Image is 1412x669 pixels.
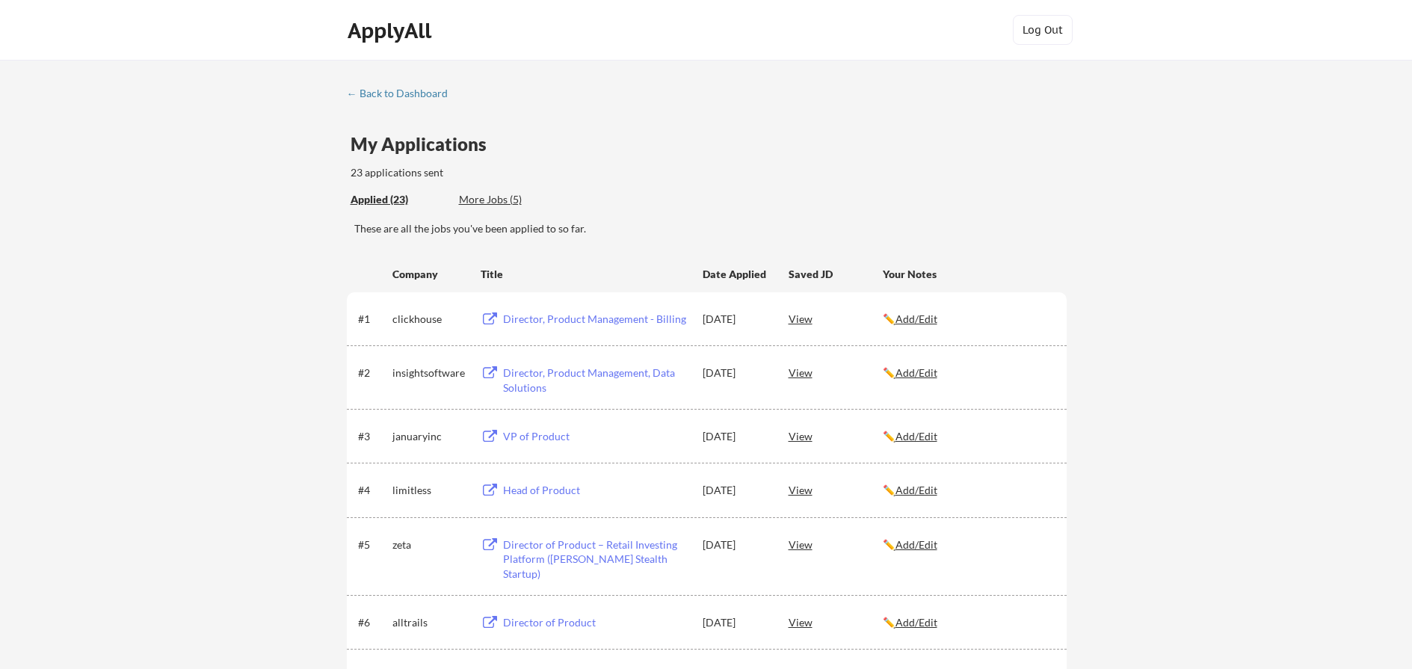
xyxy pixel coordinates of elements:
div: ← Back to Dashboard [347,88,459,99]
div: Date Applied [703,267,768,282]
div: ✏️ [883,312,1053,327]
a: ← Back to Dashboard [347,87,459,102]
div: ✏️ [883,615,1053,630]
div: zeta [392,537,467,552]
div: #2 [358,366,387,380]
div: VP of Product [503,429,688,444]
div: [DATE] [703,366,768,380]
div: clickhouse [392,312,467,327]
div: More Jobs (5) [459,192,569,207]
div: Your Notes [883,267,1053,282]
div: ApplyAll [348,18,436,43]
div: Director of Product [503,615,688,630]
div: [DATE] [703,537,768,552]
div: These are all the jobs you've been applied to so far. [354,221,1067,236]
div: #5 [358,537,387,552]
div: #3 [358,429,387,444]
div: View [789,531,883,558]
div: ✏️ [883,366,1053,380]
div: insightsoftware [392,366,467,380]
div: [DATE] [703,429,768,444]
div: Director, Product Management - Billing [503,312,688,327]
div: ✏️ [883,537,1053,552]
div: Director of Product – Retail Investing Platform ([PERSON_NAME] Stealth Startup) [503,537,688,582]
div: Company [392,267,467,282]
div: Saved JD [789,260,883,287]
div: ✏️ [883,483,1053,498]
div: ✏️ [883,429,1053,444]
button: Log Out [1013,15,1073,45]
div: januaryinc [392,429,467,444]
div: Head of Product [503,483,688,498]
div: View [789,422,883,449]
u: Add/Edit [895,430,937,443]
div: These are job applications we think you'd be a good fit for, but couldn't apply you to automatica... [459,192,569,208]
div: #4 [358,483,387,498]
div: My Applications [351,135,499,153]
div: 23 applications sent [351,165,640,180]
div: View [789,608,883,635]
div: Director, Product Management, Data Solutions [503,366,688,395]
u: Add/Edit [895,484,937,496]
div: View [789,476,883,503]
div: Title [481,267,688,282]
u: Add/Edit [895,616,937,629]
div: limitless [392,483,467,498]
div: [DATE] [703,483,768,498]
div: #1 [358,312,387,327]
div: alltrails [392,615,467,630]
div: Applied (23) [351,192,448,207]
u: Add/Edit [895,538,937,551]
u: Add/Edit [895,312,937,325]
div: View [789,305,883,332]
div: View [789,359,883,386]
div: #6 [358,615,387,630]
u: Add/Edit [895,366,937,379]
div: [DATE] [703,312,768,327]
div: These are all the jobs you've been applied to so far. [351,192,448,208]
div: [DATE] [703,615,768,630]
